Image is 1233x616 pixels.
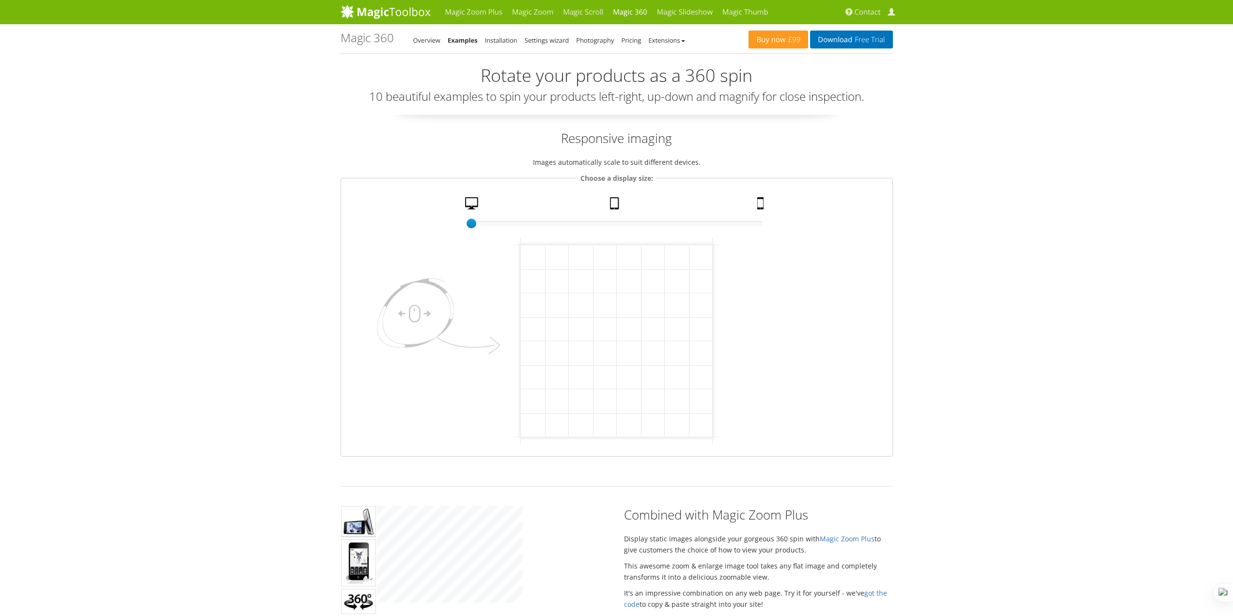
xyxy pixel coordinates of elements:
[341,129,893,147] h2: Responsive imaging
[820,534,874,543] a: Magic Zoom Plus
[525,36,569,45] a: Settings wizard
[485,36,517,45] a: Installation
[448,36,478,45] a: Examples
[624,506,893,523] h2: Combined with Magic Zoom Plus
[855,7,881,17] span: Contact
[648,36,685,45] a: Extensions
[810,31,892,48] a: DownloadFree Trial
[413,36,440,45] a: Overview
[341,90,893,103] h3: 10 beautiful examples to spin your products left-right, up-down and magnify for close inspection.
[621,36,641,45] a: Pricing
[606,197,625,214] a: Tablet
[786,36,801,44] span: £99
[624,587,893,610] p: It's an impressive combination on any web page. Try it for yourself - we've to copy & paste strai...
[578,173,656,184] legend: Choose a display size:
[461,197,484,214] a: Desktop
[341,32,394,44] h1: Magic 360
[749,31,808,48] a: Buy now£99
[576,36,614,45] a: Photography
[341,157,893,168] p: Images automatically scale to suit different devices.
[753,197,770,214] a: Mobile
[624,560,893,583] p: This awesome zoom & enlarge image tool takes any flat image and completely transforms it into a d...
[624,533,893,555] p: Display static images alongside your gorgeous 360 spin with to give customers the choice of how t...
[341,66,893,85] h2: Rotate your products as a 360 spin
[341,4,431,19] img: MagicToolbox.com - Image tools for your website
[852,36,885,44] span: Free Trial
